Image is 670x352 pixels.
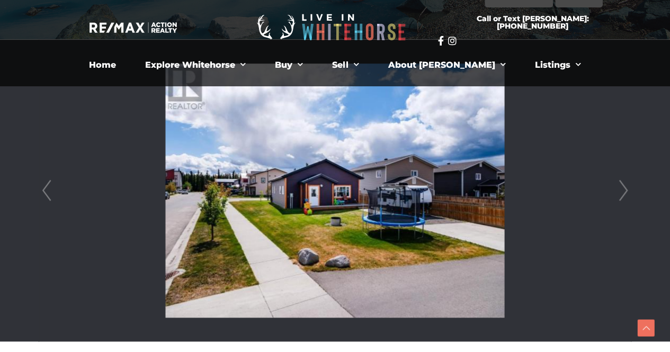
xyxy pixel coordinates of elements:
a: Call or Text [PERSON_NAME]: [PHONE_NUMBER] [437,8,627,36]
a: Next [615,40,631,341]
a: Listings [526,55,588,76]
span: Call or Text [PERSON_NAME]: [PHONE_NUMBER] [450,15,614,30]
a: Sell [324,55,367,76]
img: 1 Bellingham Court, Whitehorse, Yukon Y1A 0N2 - Photo 25 - 16618 [166,64,505,318]
a: Explore Whitehorse [137,55,254,76]
a: About [PERSON_NAME] [380,55,513,76]
a: Home [81,55,124,76]
a: Prev [39,40,55,341]
nav: Menu [43,55,626,76]
a: Buy [267,55,311,76]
